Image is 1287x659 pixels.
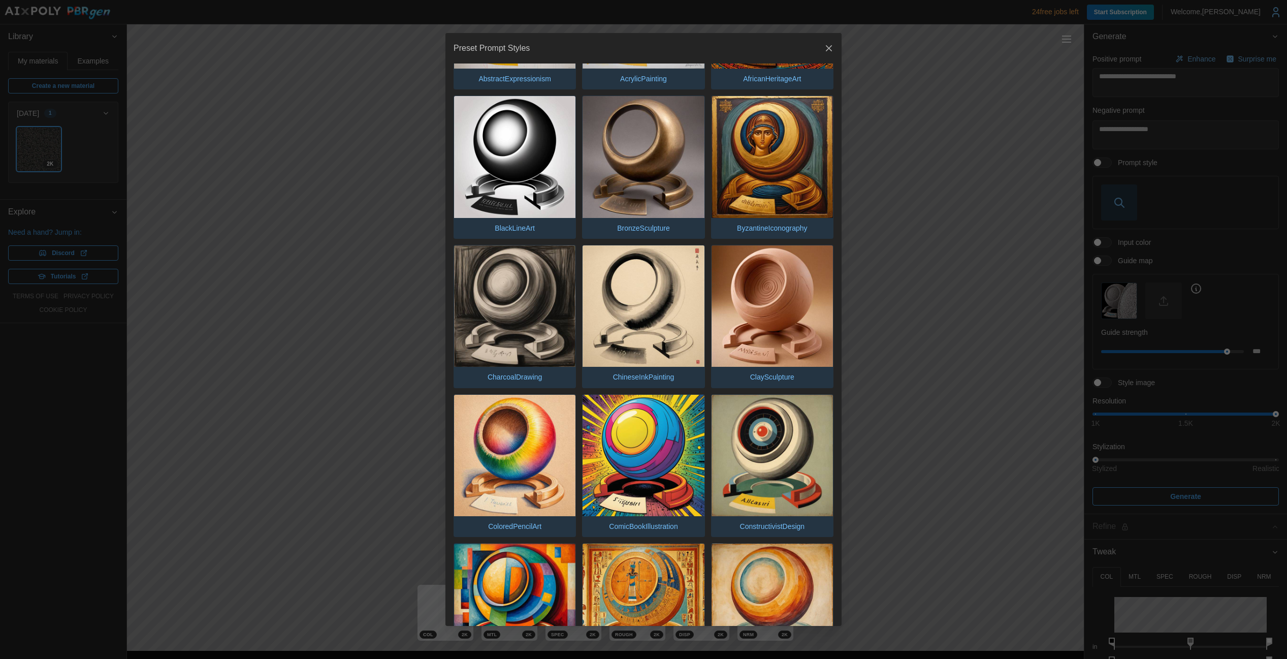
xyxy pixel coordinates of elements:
[583,395,704,516] img: ComicBookIllustration.jpg
[711,245,833,388] button: ClaySculpture.jpgClaySculpture
[454,245,576,388] button: CharcoalDrawing.jpgCharcoalDrawing
[738,69,806,89] p: AfricanHeritageArt
[712,245,833,367] img: ClaySculpture.jpg
[454,395,575,516] img: ColoredPencilArt.jpg
[711,394,833,538] button: ConstructivistDesign.jpgConstructivistDesign
[732,218,813,238] p: ByzantineIconography
[490,218,540,238] p: BlackLineArt
[604,516,683,537] p: ComicBookIllustration
[711,96,833,239] button: ByzantineIconography.jpgByzantineIconography
[482,367,547,387] p: CharcoalDrawing
[582,96,704,239] button: BronzeSculpture.jpgBronzeSculpture
[712,96,833,217] img: ByzantineIconography.jpg
[615,69,672,89] p: AcrylicPainting
[454,394,576,538] button: ColoredPencilArt.jpgColoredPencilArt
[608,367,680,387] p: ChineseInkPainting
[454,96,575,217] img: BlackLineArt.jpg
[454,245,575,367] img: CharcoalDrawing.jpg
[454,44,530,52] h2: Preset Prompt Styles
[583,96,704,217] img: BronzeSculpture.jpg
[483,516,546,537] p: ColoredPencilArt
[454,96,576,239] button: BlackLineArt.jpgBlackLineArt
[582,245,704,388] button: ChineseInkPainting.jpgChineseInkPainting
[712,395,833,516] img: ConstructivistDesign.jpg
[582,394,704,538] button: ComicBookIllustration.jpgComicBookIllustration
[612,218,675,238] p: BronzeSculpture
[583,245,704,367] img: ChineseInkPainting.jpg
[745,367,799,387] p: ClaySculpture
[735,516,810,537] p: ConstructivistDesign
[473,69,556,89] p: AbstractExpressionism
